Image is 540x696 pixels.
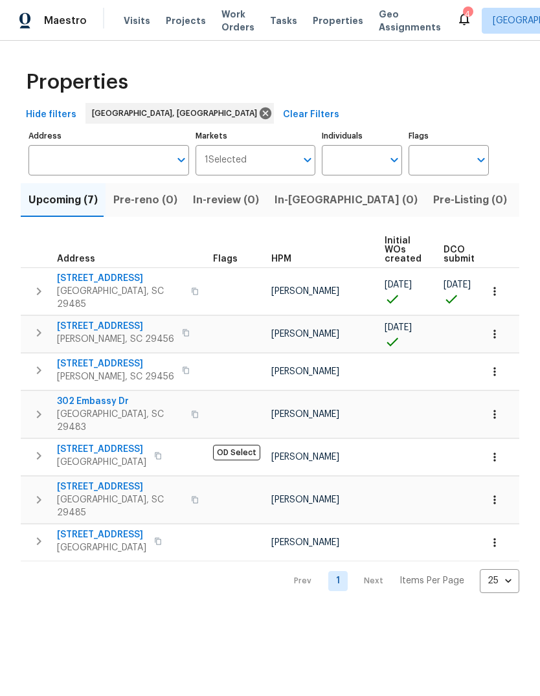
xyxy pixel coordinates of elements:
[278,103,344,127] button: Clear Filters
[271,330,339,339] span: [PERSON_NAME]
[270,16,297,25] span: Tasks
[92,107,262,120] span: [GEOGRAPHIC_DATA], [GEOGRAPHIC_DATA]
[28,191,98,209] span: Upcoming (7)
[313,14,363,27] span: Properties
[57,395,183,408] span: 302 Embassy Dr
[57,333,174,346] span: [PERSON_NAME], SC 29456
[379,8,441,34] span: Geo Assignments
[444,245,490,264] span: DCO submitted
[444,280,471,289] span: [DATE]
[271,538,339,547] span: [PERSON_NAME]
[433,191,507,209] span: Pre-Listing (0)
[271,453,339,462] span: [PERSON_NAME]
[172,151,190,169] button: Open
[271,495,339,504] span: [PERSON_NAME]
[399,574,464,587] p: Items Per Page
[271,367,339,376] span: [PERSON_NAME]
[328,571,348,591] a: Goto page 1
[57,285,183,311] span: [GEOGRAPHIC_DATA], SC 29485
[275,191,418,209] span: In-[GEOGRAPHIC_DATA] (0)
[385,280,412,289] span: [DATE]
[57,272,183,285] span: [STREET_ADDRESS]
[282,569,519,593] nav: Pagination Navigation
[213,254,238,264] span: Flags
[472,151,490,169] button: Open
[480,564,519,598] div: 25
[21,103,82,127] button: Hide filters
[57,370,174,383] span: [PERSON_NAME], SC 29456
[283,107,339,123] span: Clear Filters
[57,456,146,469] span: [GEOGRAPHIC_DATA]
[57,254,95,264] span: Address
[57,493,183,519] span: [GEOGRAPHIC_DATA], SC 29485
[166,14,206,27] span: Projects
[196,132,316,140] label: Markets
[205,155,247,166] span: 1 Selected
[385,151,403,169] button: Open
[298,151,317,169] button: Open
[57,320,174,333] span: [STREET_ADDRESS]
[322,132,402,140] label: Individuals
[28,132,189,140] label: Address
[193,191,259,209] span: In-review (0)
[271,410,339,419] span: [PERSON_NAME]
[213,445,260,460] span: OD Select
[271,254,291,264] span: HPM
[26,76,128,89] span: Properties
[57,480,183,493] span: [STREET_ADDRESS]
[385,323,412,332] span: [DATE]
[57,528,146,541] span: [STREET_ADDRESS]
[85,103,274,124] div: [GEOGRAPHIC_DATA], [GEOGRAPHIC_DATA]
[221,8,254,34] span: Work Orders
[271,287,339,296] span: [PERSON_NAME]
[57,408,183,434] span: [GEOGRAPHIC_DATA], SC 29483
[409,132,489,140] label: Flags
[57,357,174,370] span: [STREET_ADDRESS]
[385,236,422,264] span: Initial WOs created
[124,14,150,27] span: Visits
[57,443,146,456] span: [STREET_ADDRESS]
[57,541,146,554] span: [GEOGRAPHIC_DATA]
[463,8,472,21] div: 4
[26,107,76,123] span: Hide filters
[113,191,177,209] span: Pre-reno (0)
[44,14,87,27] span: Maestro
